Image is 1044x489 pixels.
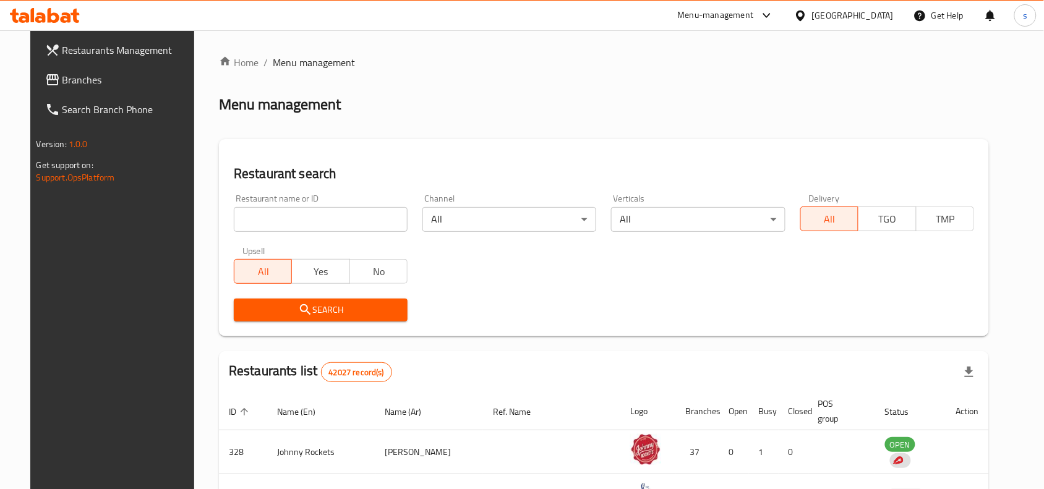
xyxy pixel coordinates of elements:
[36,169,115,185] a: Support.OpsPlatform
[277,404,332,419] span: Name (En)
[273,55,355,70] span: Menu management
[422,207,596,232] div: All
[611,207,785,232] div: All
[620,393,676,430] th: Logo
[35,65,205,95] a: Branches
[267,430,375,474] td: Johnny Rockets
[885,404,925,419] span: Status
[242,247,265,255] label: Upsell
[678,8,754,23] div: Menu-management
[36,136,67,152] span: Version:
[885,437,915,452] div: OPEN
[62,102,195,117] span: Search Branch Phone
[779,393,808,430] th: Closed
[749,393,779,430] th: Busy
[630,434,661,465] img: Johnny Rockets
[355,263,403,281] span: No
[916,206,974,231] button: TMP
[36,157,93,173] span: Get support on:
[322,367,391,378] span: 42027 record(s)
[234,207,408,232] input: Search for restaurant name or ID..
[892,455,904,466] img: delivery hero logo
[229,404,252,419] span: ID
[239,263,287,281] span: All
[62,43,195,57] span: Restaurants Management
[809,194,840,203] label: Delivery
[291,259,349,284] button: Yes
[263,55,268,70] li: /
[922,210,969,228] span: TMP
[818,396,860,426] span: POS group
[349,259,408,284] button: No
[234,299,408,321] button: Search
[219,430,267,474] td: 328
[62,72,195,87] span: Branches
[749,430,779,474] td: 1
[890,453,911,468] div: Indicates that the vendor menu management has been moved to DH Catalog service
[946,393,989,430] th: Action
[719,430,749,474] td: 0
[885,438,915,452] span: OPEN
[800,206,858,231] button: All
[385,404,438,419] span: Name (Ar)
[806,210,854,228] span: All
[812,9,894,22] div: [GEOGRAPHIC_DATA]
[35,95,205,124] a: Search Branch Phone
[35,35,205,65] a: Restaurants Management
[954,357,984,387] div: Export file
[234,164,974,183] h2: Restaurant search
[676,430,719,474] td: 37
[779,430,808,474] td: 0
[493,404,547,419] span: Ref. Name
[219,55,259,70] a: Home
[229,362,392,382] h2: Restaurants list
[321,362,392,382] div: Total records count
[244,302,398,318] span: Search
[69,136,88,152] span: 1.0.0
[297,263,344,281] span: Yes
[858,206,916,231] button: TGO
[234,259,292,284] button: All
[676,393,719,430] th: Branches
[219,95,341,114] h2: Menu management
[1023,9,1027,22] span: s
[719,393,749,430] th: Open
[219,55,989,70] nav: breadcrumb
[863,210,911,228] span: TGO
[375,430,483,474] td: [PERSON_NAME]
